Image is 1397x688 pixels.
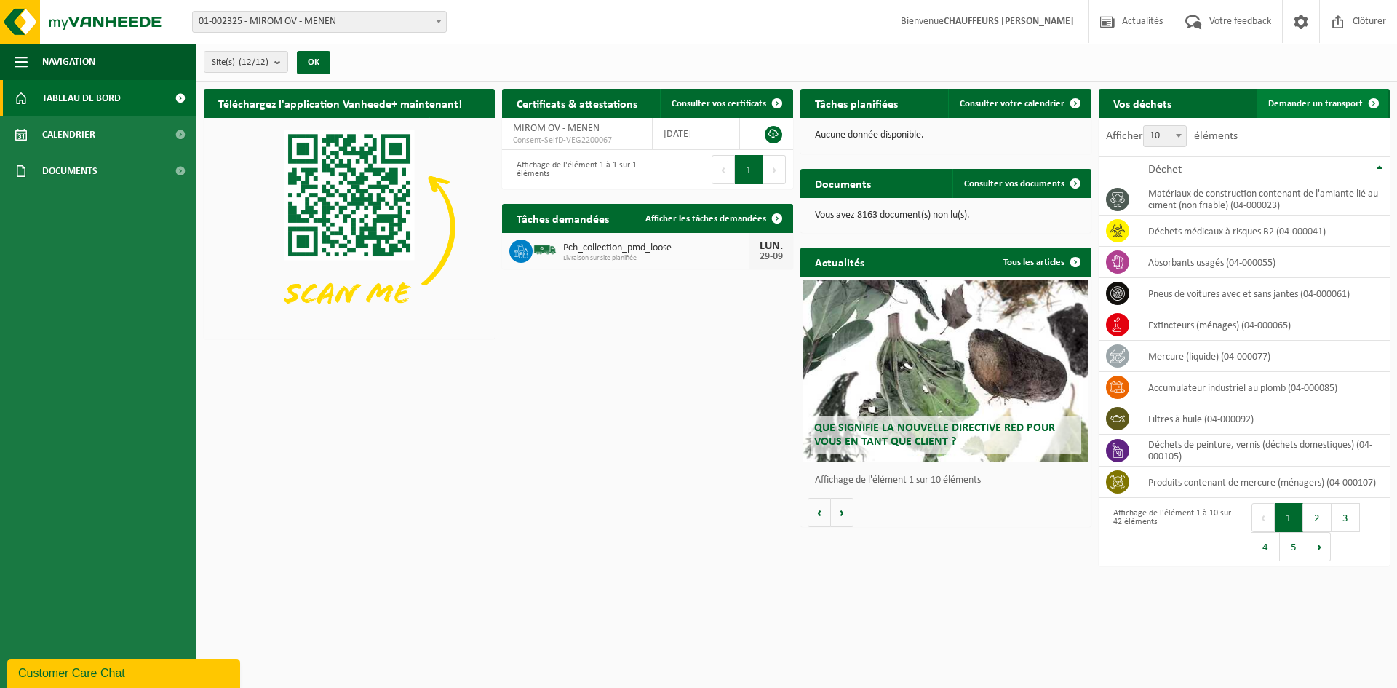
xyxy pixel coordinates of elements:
[193,12,446,32] span: 01-002325 - MIROM OV - MENEN
[634,204,792,233] a: Afficher les tâches demandées
[1099,89,1186,117] h2: Vos déchets
[1106,130,1238,142] label: Afficher éléments
[757,240,786,252] div: LUN.
[1137,341,1390,372] td: mercure (liquide) (04-000077)
[948,89,1090,118] a: Consulter votre calendrier
[204,51,288,73] button: Site(s)(12/12)
[763,155,786,184] button: Next
[757,252,786,262] div: 29-09
[1303,503,1332,532] button: 2
[1275,503,1303,532] button: 1
[1137,403,1390,435] td: filtres à huile (04-000092)
[1308,532,1331,561] button: Next
[960,99,1064,108] span: Consulter votre calendrier
[1332,503,1360,532] button: 3
[1143,125,1187,147] span: 10
[42,116,95,153] span: Calendrier
[1137,278,1390,309] td: pneus de voitures avec et sans jantes (04-000061)
[42,44,95,80] span: Navigation
[1144,126,1186,146] span: 10
[502,204,624,232] h2: Tâches demandées
[672,99,766,108] span: Consulter vos certificats
[803,280,1088,462] a: Que signifie la nouvelle directive RED pour vous en tant que client ?
[1257,89,1388,118] a: Demander un transport
[1148,164,1182,175] span: Déchet
[563,242,749,254] span: Pch_collection_pmd_loose
[1137,309,1390,341] td: extincteurs (ménages) (04-000065)
[992,248,1090,277] a: Tous les articles
[297,51,330,74] button: OK
[1251,532,1280,561] button: 4
[192,11,447,33] span: 01-002325 - MIROM OV - MENEN
[533,237,557,262] img: BL-SO-LV
[808,498,831,527] button: Vorige
[212,52,268,74] span: Site(s)
[831,498,853,527] button: Volgende
[42,153,97,189] span: Documents
[1137,467,1390,498] td: produits contenant de mercure (ménagers) (04-000107)
[735,155,763,184] button: 1
[800,169,885,197] h2: Documents
[1251,503,1275,532] button: Previous
[1268,99,1363,108] span: Demander un transport
[815,475,1084,486] p: Affichage de l'élément 1 sur 10 éléments
[964,179,1064,189] span: Consulter vos documents
[509,154,640,186] div: Affichage de l'élément 1 à 1 sur 1 éléments
[1137,216,1390,247] td: déchets médicaux à risques B2 (04-000041)
[7,656,243,688] iframe: chat widget
[800,89,912,117] h2: Tâches planifiées
[1280,532,1308,561] button: 5
[1106,502,1237,563] div: Affichage de l'élément 1 à 10 sur 42 éléments
[815,210,1077,221] p: Vous avez 8163 document(s) non lu(s).
[513,123,600,134] span: MIROM OV - MENEN
[645,214,766,224] span: Afficher les tâches demandées
[502,89,652,117] h2: Certificats & attestations
[1137,435,1390,467] td: déchets de peinture, vernis (déchets domestiques) (04-000105)
[660,89,792,118] a: Consulter vos certificats
[800,248,879,276] h2: Actualités
[204,89,477,117] h2: Téléchargez l'application Vanheede+ maintenant!
[952,169,1090,198] a: Consulter vos documents
[563,254,749,263] span: Livraison sur site planifiée
[815,130,1077,141] p: Aucune donnée disponible.
[1137,372,1390,403] td: accumulateur industriel au plomb (04-000085)
[653,118,740,150] td: [DATE]
[944,16,1074,27] strong: CHAUFFEURS [PERSON_NAME]
[712,155,735,184] button: Previous
[239,58,268,67] count: (12/12)
[204,118,495,336] img: Download de VHEPlus App
[513,135,641,146] span: Consent-SelfD-VEG2200067
[1137,247,1390,278] td: absorbants usagés (04-000055)
[1137,183,1390,216] td: matériaux de construction contenant de l'amiante lié au ciment (non friable) (04-000023)
[814,422,1055,448] span: Que signifie la nouvelle directive RED pour vous en tant que client ?
[42,80,121,116] span: Tableau de bord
